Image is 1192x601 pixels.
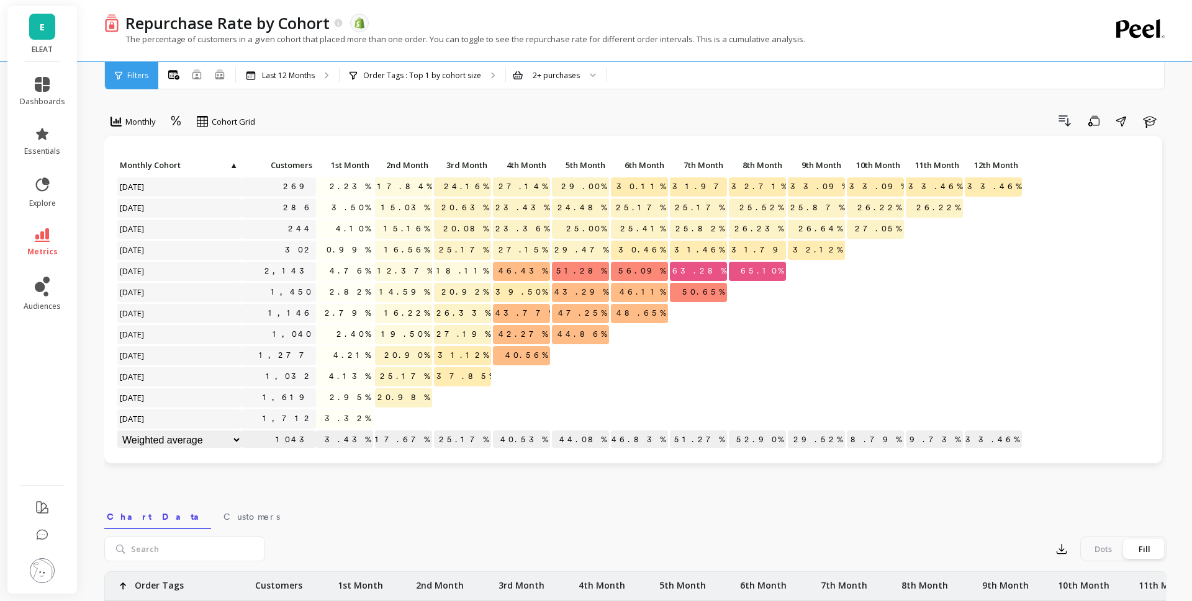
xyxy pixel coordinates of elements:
span: 31.12% [435,346,491,365]
span: 46.11% [617,283,668,301]
p: 9th Month [982,572,1029,592]
span: 8th Month [731,160,782,170]
p: 29.73% [906,430,963,449]
span: 24.48% [555,198,609,217]
a: 286 [281,198,316,217]
span: [DATE] [117,241,148,259]
span: 33.09% [847,177,909,196]
p: Customers [242,156,316,174]
div: Dots [1083,539,1124,559]
p: 9th Month [788,156,845,174]
p: 46.83% [611,430,668,449]
p: Order Tags [135,572,184,592]
span: 29.00% [559,177,609,196]
span: 23.43% [493,198,552,217]
span: 12.37% [375,262,435,280]
div: Toggle SortBy [374,156,433,176]
p: 1st Month [338,572,383,592]
span: 11th Month [908,160,959,170]
span: [DATE] [117,325,148,344]
span: 63.28% [670,262,729,280]
span: Monthly Cohort [120,160,228,170]
a: 1,712 [260,409,316,428]
p: 17.67% [375,430,432,449]
span: [DATE] [117,220,148,238]
span: 6th Month [613,160,664,170]
div: Toggle SortBy [964,156,1023,176]
a: 244 [286,220,316,238]
a: 1,277 [256,346,316,365]
span: 15.16% [381,220,432,238]
span: 48.65% [614,304,668,323]
div: Toggle SortBy [728,156,787,176]
p: 5th Month [659,572,706,592]
img: api.shopify.svg [354,17,365,29]
p: 4th Month [493,156,550,174]
p: 40.53% [493,430,550,449]
span: 2.40% [334,325,373,344]
p: 6th Month [611,156,668,174]
span: 26.33% [434,304,493,323]
span: essentials [24,146,60,156]
span: 31.97% [670,177,735,196]
span: 18.11% [434,262,491,280]
span: 30.11% [614,177,668,196]
p: 11th Month [1139,572,1190,592]
span: 17.84% [375,177,435,196]
span: 47.25% [556,304,609,323]
a: 2,143 [262,262,316,280]
span: 32.12% [790,241,845,259]
span: [DATE] [117,283,148,301]
div: Fill [1124,539,1165,559]
p: 4th Month [579,572,625,592]
a: 1,450 [268,283,316,301]
span: 39.50% [493,283,550,301]
span: 31.79% [729,241,794,259]
span: 20.98% [375,388,432,407]
span: 4.10% [333,220,373,238]
span: [DATE] [117,177,148,196]
p: 2nd Month [375,156,432,174]
p: 7th Month [821,572,867,592]
p: 1st Month [316,156,373,174]
span: 3.32% [322,409,373,428]
span: Filters [127,71,148,81]
span: 31.46% [672,241,727,259]
span: 26.23% [732,220,786,238]
a: 269 [281,177,316,196]
p: 33.46% [965,430,1022,449]
span: 27.19% [434,325,493,344]
span: 15.03% [379,198,432,217]
span: 44.86% [555,325,609,344]
span: 25.52% [737,198,786,217]
span: 25.41% [618,220,668,238]
span: 16.56% [382,241,432,259]
p: 1043 [242,430,316,449]
span: 5th Month [554,160,605,170]
span: Cohort Grid [212,116,255,128]
span: [DATE] [117,262,148,280]
nav: Tabs [104,501,1167,529]
span: 25.87% [788,198,847,217]
span: 9th Month [790,160,841,170]
p: 8th Month [729,156,786,174]
span: 33.46% [906,177,965,196]
div: Toggle SortBy [315,156,374,176]
span: 43.29% [552,283,611,301]
span: 1st Month [318,160,369,170]
span: metrics [27,247,58,257]
span: 7th Month [672,160,723,170]
span: ▲ [228,160,238,170]
span: 4.76% [327,262,373,280]
p: 51.27% [670,430,727,449]
span: 2.79% [322,304,373,323]
span: 26.64% [796,220,845,238]
div: Toggle SortBy [787,156,846,176]
span: Chart Data [107,510,209,523]
span: 4th Month [495,160,546,170]
span: 2.23% [327,177,373,196]
span: [DATE] [117,198,148,217]
span: 30.46% [616,241,668,259]
span: 4.21% [331,346,373,365]
span: 16.22% [382,304,432,323]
